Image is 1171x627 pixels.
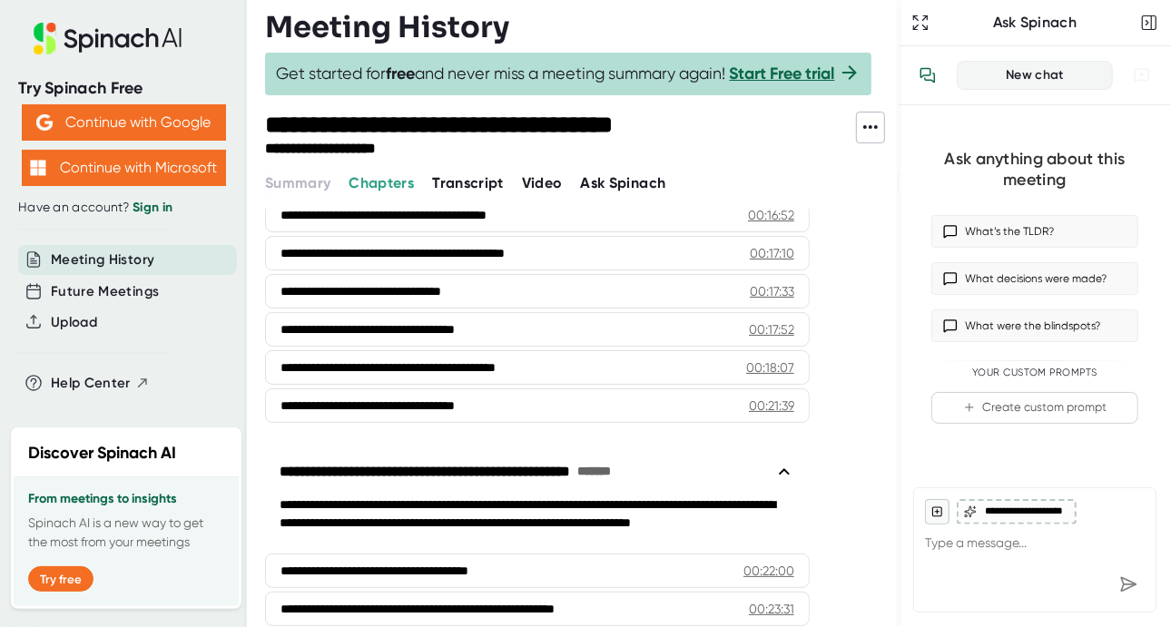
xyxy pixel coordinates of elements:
[51,312,97,333] button: Upload
[28,566,93,592] button: Try free
[133,200,172,215] a: Sign in
[931,262,1138,295] button: What decisions were made?
[969,67,1101,83] div: New chat
[28,492,224,506] h3: From meetings to insights
[522,174,563,191] span: Video
[432,172,504,194] button: Transcript
[265,10,509,44] h3: Meeting History
[265,172,330,194] button: Summary
[1137,10,1162,35] button: Close conversation sidebar
[1112,568,1145,601] div: Send message
[22,150,226,186] button: Continue with Microsoft
[750,282,794,300] div: 00:17:33
[277,64,861,84] span: Get started for and never miss a meeting summary again!
[387,64,416,83] b: free
[743,562,794,580] div: 00:22:00
[349,174,414,191] span: Chapters
[432,174,504,191] span: Transcript
[750,244,794,262] div: 00:17:10
[931,215,1138,248] button: What’s the TLDR?
[51,373,150,394] button: Help Center
[749,397,794,415] div: 00:21:39
[931,392,1138,424] button: Create custom prompt
[51,373,131,394] span: Help Center
[18,200,229,216] div: Have an account?
[28,514,224,552] p: Spinach AI is a new way to get the most from your meetings
[18,78,229,99] div: Try Spinach Free
[933,14,1137,32] div: Ask Spinach
[746,358,794,377] div: 00:18:07
[730,64,835,83] a: Start Free trial
[931,149,1138,190] div: Ask anything about this meeting
[522,172,563,194] button: Video
[581,172,666,194] button: Ask Spinach
[22,104,226,141] button: Continue with Google
[265,174,330,191] span: Summary
[51,250,154,270] button: Meeting History
[28,441,176,465] h2: Discover Spinach AI
[36,114,53,131] img: Aehbyd4JwY73AAAAAElFTkSuQmCC
[349,172,414,194] button: Chapters
[749,320,794,338] div: 00:17:52
[931,309,1138,342] button: What were the blindspots?
[51,281,159,302] button: Future Meetings
[908,10,933,35] button: Expand to Ask Spinach page
[749,600,794,618] div: 00:23:31
[910,57,946,93] button: View conversation history
[748,206,794,224] div: 00:16:52
[931,367,1138,379] div: Your Custom Prompts
[581,174,666,191] span: Ask Spinach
